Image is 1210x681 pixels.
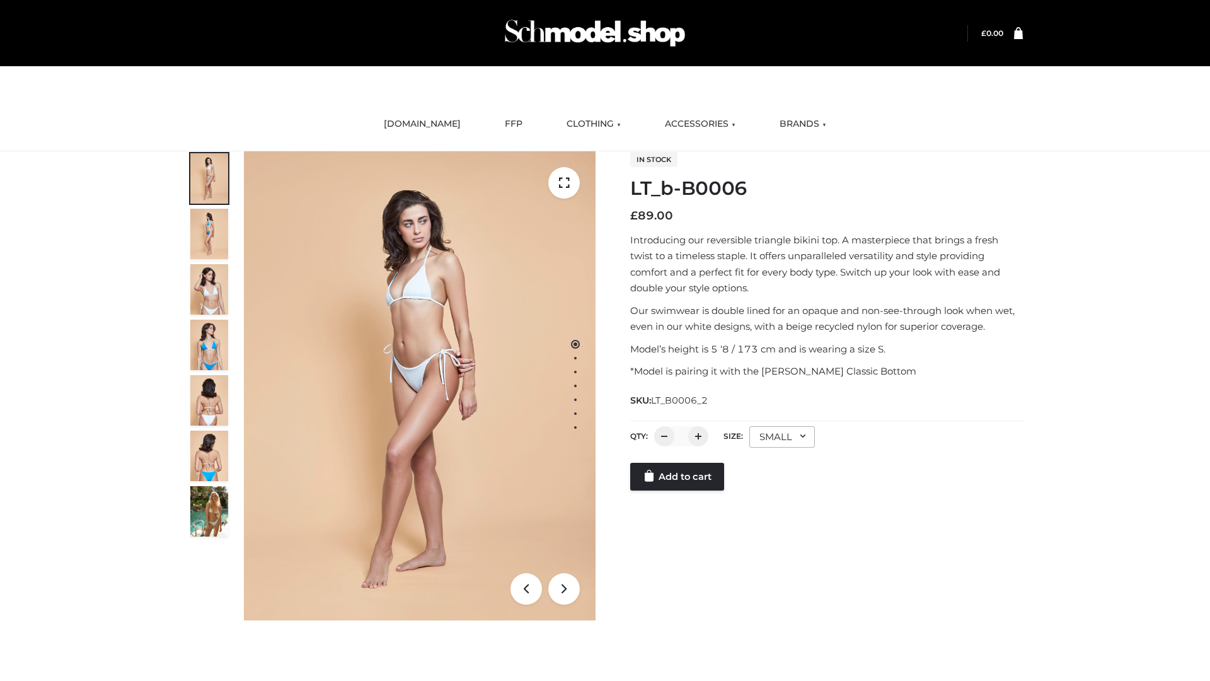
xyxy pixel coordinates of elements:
[244,151,596,620] img: LT_b-B0006
[190,431,228,481] img: ArielClassicBikiniTop_CloudNine_AzureSky_OW114ECO_8-scaled.jpg
[651,395,708,406] span: LT_B0006_2
[190,375,228,426] img: ArielClassicBikiniTop_CloudNine_AzureSky_OW114ECO_7-scaled.jpg
[190,264,228,315] img: ArielClassicBikiniTop_CloudNine_AzureSky_OW114ECO_3-scaled.jpg
[500,8,689,58] img: Schmodel Admin 964
[981,28,1003,38] a: £0.00
[630,363,1023,380] p: *Model is pairing it with the [PERSON_NAME] Classic Bottom
[190,320,228,370] img: ArielClassicBikiniTop_CloudNine_AzureSky_OW114ECO_4-scaled.jpg
[630,341,1023,358] p: Model’s height is 5 ‘8 / 173 cm and is wearing a size S.
[190,153,228,204] img: ArielClassicBikiniTop_CloudNine_AzureSky_OW114ECO_1-scaled.jpg
[723,431,743,441] label: Size:
[190,209,228,259] img: ArielClassicBikiniTop_CloudNine_AzureSky_OW114ECO_2-scaled.jpg
[630,431,648,441] label: QTY:
[981,28,1003,38] bdi: 0.00
[495,110,532,138] a: FFP
[630,177,1023,200] h1: LT_b-B0006
[630,152,677,167] span: In stock
[630,303,1023,335] p: Our swimwear is double lined for an opaque and non-see-through look when wet, even in our white d...
[630,463,724,491] a: Add to cart
[630,393,709,408] span: SKU:
[749,426,815,448] div: SMALL
[374,110,470,138] a: [DOMAIN_NAME]
[630,209,638,223] span: £
[630,232,1023,296] p: Introducing our reversible triangle bikini top. A masterpiece that brings a fresh twist to a time...
[981,28,986,38] span: £
[655,110,745,138] a: ACCESSORIES
[630,209,673,223] bdi: 89.00
[190,486,228,537] img: Arieltop_CloudNine_AzureSky2.jpg
[770,110,836,138] a: BRANDS
[557,110,630,138] a: CLOTHING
